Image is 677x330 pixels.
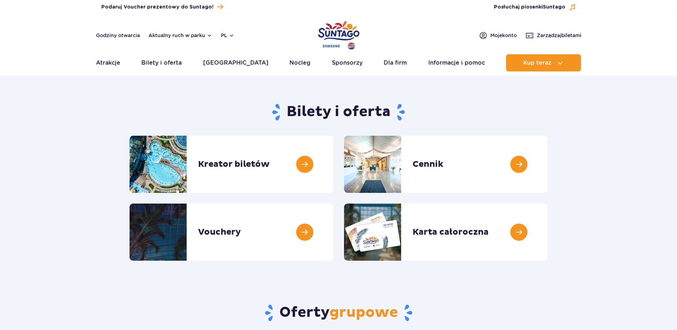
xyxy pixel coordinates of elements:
button: Kup teraz [506,54,581,71]
a: Bilety i oferta [141,54,182,71]
a: Mojekonto [479,31,517,40]
a: Nocleg [289,54,310,71]
span: Podaruj Voucher prezentowy do Suntago! [101,4,213,11]
h2: Oferty [130,304,547,322]
button: Posłuchaj piosenkiSuntago [494,4,576,11]
h1: Bilety i oferta [130,103,547,121]
a: Atrakcje [96,54,120,71]
span: Zarządzaj biletami [537,32,581,39]
span: Posłuchaj piosenki [494,4,565,11]
a: Godziny otwarcia [96,32,140,39]
a: Park of Poland [318,18,359,51]
a: Zarządzajbiletami [525,31,581,40]
a: Sponsorzy [332,54,363,71]
a: Dla firm [384,54,407,71]
a: [GEOGRAPHIC_DATA] [203,54,268,71]
button: pl [221,32,234,39]
span: Suntago [543,5,565,10]
span: grupowe [329,304,398,321]
button: Aktualny ruch w parku [148,32,212,38]
span: Moje konto [490,32,517,39]
a: Podaruj Voucher prezentowy do Suntago! [101,2,223,12]
span: Kup teraz [523,60,551,66]
a: Informacje i pomoc [428,54,485,71]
